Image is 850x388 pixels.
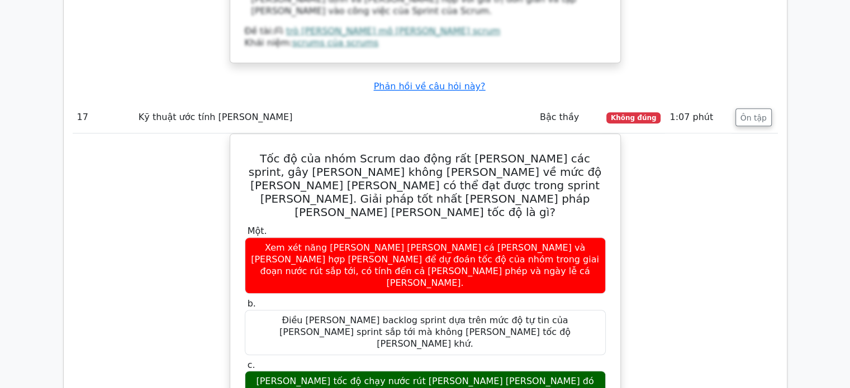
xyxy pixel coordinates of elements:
[248,360,255,370] font: c.
[735,108,772,126] button: Ôn tập
[279,315,571,349] font: Điều [PERSON_NAME] backlog sprint dựa trên mức độ tự tin của [PERSON_NAME] sprint sắp tới mà khôn...
[248,298,256,309] font: b.
[286,26,500,36] a: trò [PERSON_NAME] mô [PERSON_NAME] scrum
[245,37,292,48] font: Khái niệm:
[611,114,657,122] font: Không đúng
[139,112,293,122] font: Kỹ thuật ước tính [PERSON_NAME]
[248,226,267,236] font: Một.
[292,37,378,48] a: scrums của scrums
[669,112,713,122] font: 1:07 phút
[77,112,88,122] font: 17
[249,152,601,219] font: Tốc độ của nhóm Scrum dao động rất [PERSON_NAME] các sprint, gây [PERSON_NAME] không [PERSON_NAME...
[374,81,486,92] a: Phản hồi về câu hỏi này?
[251,242,599,288] font: Xem xét năng [PERSON_NAME] [PERSON_NAME] cá [PERSON_NAME] và [PERSON_NAME] hợp [PERSON_NAME] để d...
[540,112,579,122] font: Bậc thầy
[740,113,767,122] font: Ôn tập
[245,26,274,36] font: Đề tài:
